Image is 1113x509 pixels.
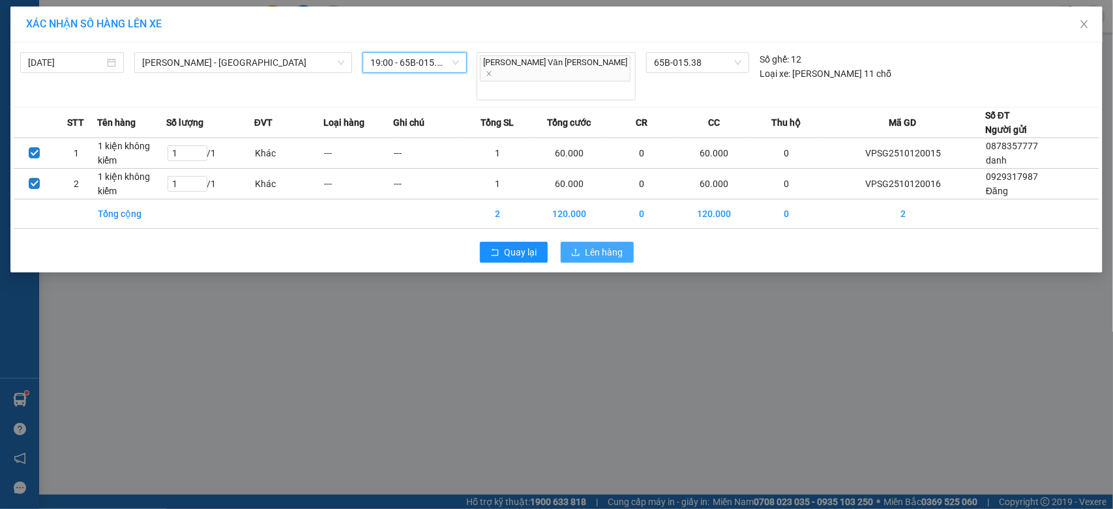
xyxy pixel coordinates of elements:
button: uploadLên hàng [561,242,634,263]
td: 60.000 [532,168,607,199]
td: --- [323,168,393,199]
span: Quay lại [505,245,537,259]
span: down [337,59,345,66]
td: VPSG2510120015 [822,138,986,168]
span: 19:00 - 65B-015.38 [370,53,458,72]
span: danh [986,155,1007,166]
span: ĐVT [254,115,273,130]
span: Lên hàng [586,245,623,259]
span: Tên hàng [97,115,136,130]
td: / 1 [167,138,254,168]
td: 1 [55,138,97,168]
td: 2 [822,199,986,228]
td: --- [323,138,393,168]
span: close [1079,19,1090,29]
span: E11, Đường số 8, [PERSON_NAME] cư Nông [GEOGRAPHIC_DATA], Kv.[PERSON_NAME], [PERSON_NAME][GEOGRAP... [39,23,139,91]
td: 1 [463,138,533,168]
td: 1 [463,168,533,199]
img: logo [7,44,37,82]
td: --- [393,168,463,199]
span: Tổng SL [481,115,514,130]
td: Khác [254,138,324,168]
div: Số ĐT Người gửi [985,108,1027,137]
span: GỬI KHÁCH HÀNG [142,54,275,72]
td: 0 [607,168,677,199]
td: 0 [752,138,822,168]
span: Loại hàng [323,115,364,130]
span: Thu hộ [771,115,801,130]
span: [PERSON_NAME] Văn [PERSON_NAME] [480,55,631,81]
span: Loại xe: [760,66,790,81]
td: Tổng cộng [97,199,167,228]
span: close [486,70,492,77]
span: Ghi chú [393,115,424,130]
span: Đăng [986,186,1008,196]
td: 120.000 [677,199,752,228]
td: 0 [607,199,677,228]
td: 1 kiện không kiểm [97,168,167,199]
span: 1900 8181 [39,93,78,103]
td: 2 [55,168,97,199]
div: [PERSON_NAME] 11 chỗ [760,66,891,81]
span: 0929317987 [986,171,1038,182]
span: Hồ Chí Minh - Cần Thơ [142,53,344,72]
td: Khác [254,168,324,199]
td: 0 [752,199,822,228]
td: 120.000 [532,199,607,228]
td: 60.000 [677,168,752,199]
td: 0 [752,168,822,199]
td: --- [393,138,463,168]
span: STT [67,115,84,130]
span: rollback [490,248,499,258]
span: XÁC NHẬN SỐ HÀNG LÊN XE [26,18,162,30]
td: VPSG2510120016 [822,168,986,199]
td: 60.000 [532,138,607,168]
button: rollbackQuay lại [480,242,548,263]
td: / 1 [167,168,254,199]
span: Tổng cước [548,115,591,130]
td: 0 [607,138,677,168]
td: 2 [463,199,533,228]
span: Mã GD [889,115,917,130]
span: [PERSON_NAME] [39,8,118,21]
span: Số lượng [167,115,204,130]
input: 12/10/2025 [28,55,104,70]
td: 60.000 [677,138,752,168]
span: upload [571,248,580,258]
td: 1 kiện không kiểm [97,138,167,168]
span: CC [708,115,720,130]
button: Close [1066,7,1103,43]
span: 0878357777 [986,141,1038,151]
span: Số ghế: [760,52,789,66]
div: 12 [760,52,801,66]
span: 65B-015.38 [654,53,741,72]
span: CR [636,115,647,130]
